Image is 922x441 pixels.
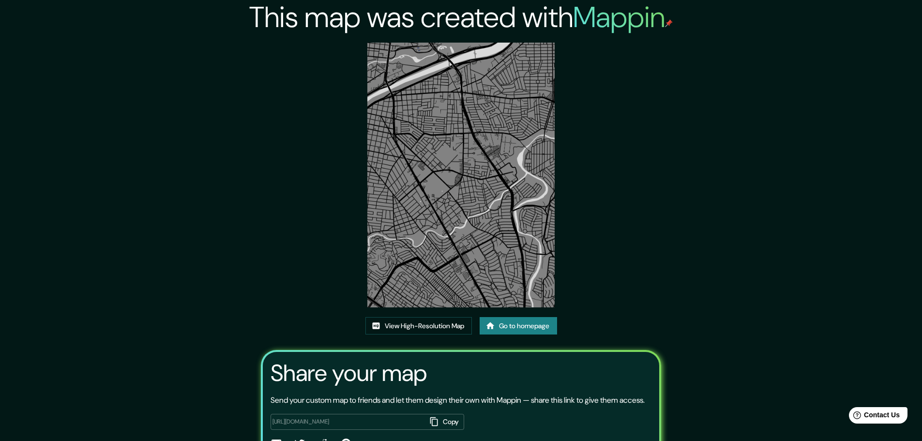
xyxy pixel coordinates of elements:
[665,19,673,27] img: mappin-pin
[367,43,554,307] img: created-map
[426,414,464,430] button: Copy
[480,317,557,335] a: Go to homepage
[365,317,472,335] a: View High-Resolution Map
[271,360,427,387] h3: Share your map
[271,395,645,406] p: Send your custom map to friends and let them design their own with Mappin — share this link to gi...
[836,403,911,430] iframe: Help widget launcher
